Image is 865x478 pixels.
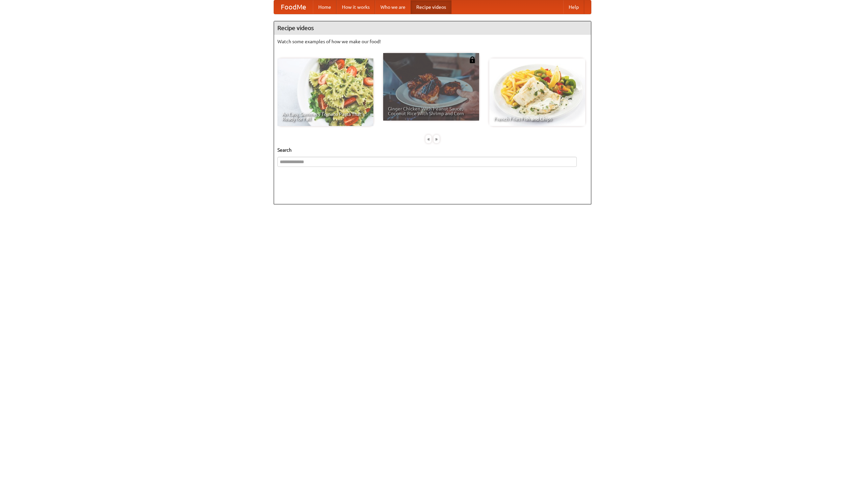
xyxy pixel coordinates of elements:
[425,135,431,143] div: «
[434,135,440,143] div: »
[411,0,451,14] a: Recipe videos
[277,58,373,126] a: An Easy, Summery Tomato Pasta That's Ready for Fall
[274,0,313,14] a: FoodMe
[313,0,337,14] a: Home
[337,0,375,14] a: How it works
[469,56,476,63] img: 483408.png
[375,0,411,14] a: Who we are
[494,117,580,121] span: French Fries Fish and Chips
[277,38,588,45] p: Watch some examples of how we make our food!
[489,58,585,126] a: French Fries Fish and Chips
[274,21,591,35] h4: Recipe videos
[563,0,584,14] a: Help
[277,147,588,153] h5: Search
[282,112,369,121] span: An Easy, Summery Tomato Pasta That's Ready for Fall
